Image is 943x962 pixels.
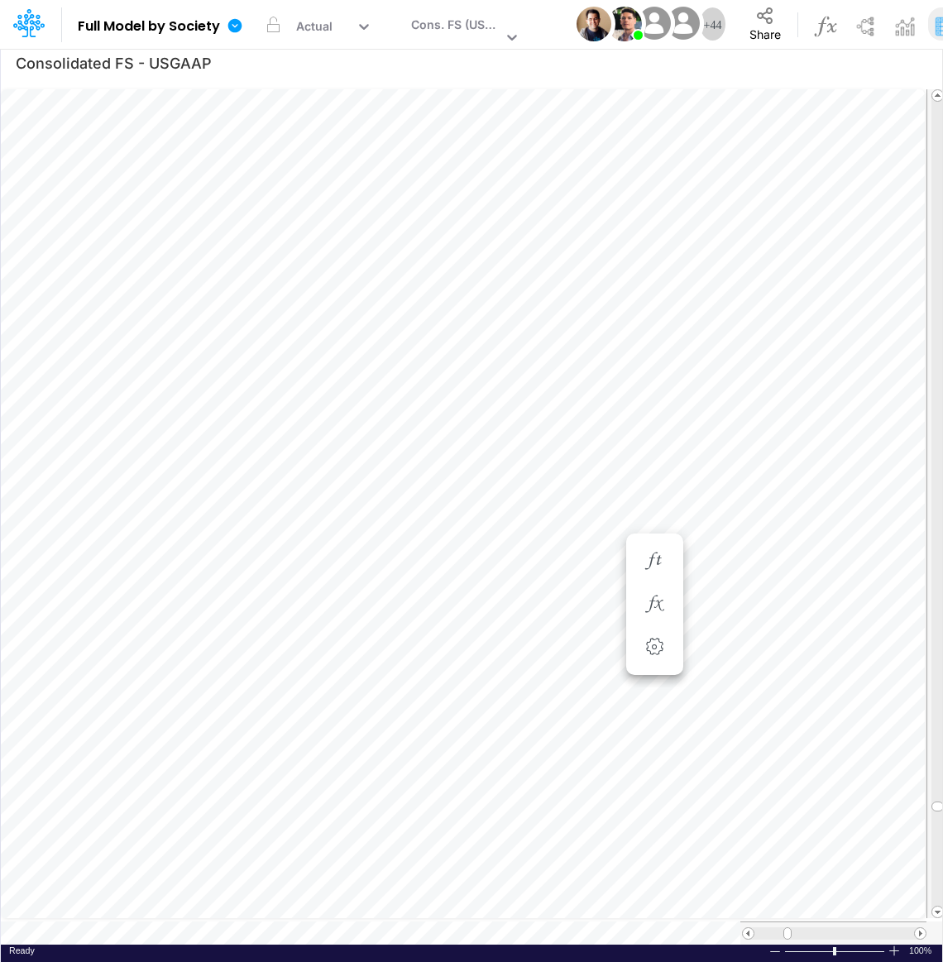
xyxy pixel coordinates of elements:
[296,17,333,39] div: Actual
[607,7,642,41] img: User Image Icon
[634,2,675,44] img: User Image Icon
[15,45,582,79] input: Type a title here
[704,18,722,30] span: + 44
[909,945,934,957] div: Zoom level
[784,945,888,957] div: Zoom
[749,27,781,41] span: Share
[78,18,220,35] b: Full Model by Society
[9,945,35,955] span: Ready
[9,945,35,957] div: In Ready mode
[768,945,782,958] div: Zoom Out
[663,2,704,44] img: User Image Icon
[734,2,797,47] button: Share
[411,16,502,37] div: Cons. FS (USGaap)
[577,7,611,41] img: User Image Icon
[888,945,901,957] div: Zoom In
[909,945,934,957] span: 100%
[833,947,836,955] div: Zoom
